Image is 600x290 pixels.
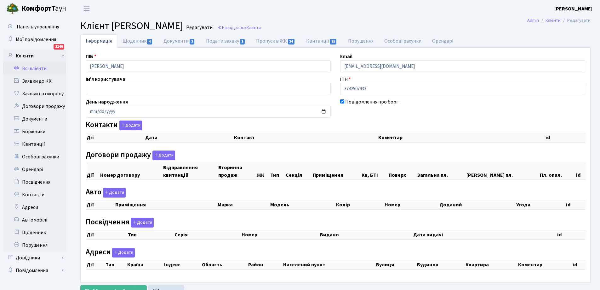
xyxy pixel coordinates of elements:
[379,34,427,48] a: Особові рахунки
[101,187,126,198] a: Додати
[416,260,465,269] th: Будинок
[185,25,214,31] small: Редагувати .
[86,98,128,106] label: День народження
[129,216,154,228] a: Додати
[86,163,100,180] th: Дії
[378,133,545,142] th: Коментар
[3,113,66,125] a: Документи
[3,87,66,100] a: Заявки на охорону
[86,75,125,83] label: Ім'я користувача
[3,100,66,113] a: Договори продажу
[86,151,175,160] label: Договори продажу
[554,5,592,12] b: [PERSON_NAME]
[288,39,295,44] span: 34
[190,39,195,44] span: 3
[427,34,459,48] a: Орендарі
[516,200,565,210] th: Угода
[3,75,66,87] a: Заявки до КК
[3,151,66,163] a: Особові рахунки
[3,21,66,33] a: Панель управління
[388,163,417,180] th: Поверх
[218,163,256,180] th: Вторинна продаж
[413,230,557,239] th: Дата видачі
[100,163,162,180] th: Номер договору
[240,39,245,44] span: 1
[3,264,66,277] a: Повідомлення
[86,260,105,269] th: Дії
[217,200,270,210] th: Марка
[218,25,261,31] a: Назад до всіхКлієнти
[117,34,158,48] a: Щоденник
[118,120,142,131] a: Додати
[384,200,439,210] th: Номер
[256,163,270,180] th: ЖК
[80,34,117,48] a: Інформація
[54,44,64,50] div: 1146
[151,149,175,160] a: Додати
[270,200,335,210] th: Модель
[163,163,218,180] th: Відправлення квитанцій
[3,188,66,201] a: Контакти
[517,260,572,269] th: Коментар
[361,163,388,180] th: Кв, БТІ
[545,133,585,142] th: id
[145,133,233,142] th: Дата
[158,34,200,48] a: Документи
[557,230,585,239] th: id
[319,230,413,239] th: Видано
[3,33,66,46] a: Мої повідомлення1146
[152,151,175,160] button: Договори продажу
[17,23,59,30] span: Панель управління
[127,230,174,239] th: Тип
[251,34,300,48] a: Пропуск в ЖК
[285,163,312,180] th: Секція
[86,121,142,130] label: Контакти
[465,260,517,269] th: Квартира
[3,163,66,176] a: Орендарі
[417,163,466,180] th: Загальна пл.
[330,39,337,44] span: 85
[112,248,135,257] button: Адреси
[21,3,52,14] b: Комфорт
[86,248,135,257] label: Адреси
[163,260,201,269] th: Індекс
[439,200,516,210] th: Доданий
[86,133,145,142] th: Дії
[518,14,600,27] nav: breadcrumb
[6,3,19,15] img: logo.png
[119,121,142,130] button: Контакти
[565,200,585,210] th: id
[539,163,575,180] th: Пл. опал.
[80,19,183,33] span: Клієнт [PERSON_NAME]
[147,39,152,44] span: 4
[233,133,378,142] th: Контакт
[86,218,154,228] label: Посвідчення
[103,188,126,198] button: Авто
[247,25,261,31] span: Клієнти
[105,260,126,269] th: Тип
[3,50,66,62] a: Клієнти
[527,17,539,24] a: Admin
[16,36,56,43] span: Мої повідомлення
[3,226,66,239] a: Щоденник
[79,3,94,14] button: Переключити навігацію
[201,260,248,269] th: Область
[3,214,66,226] a: Автомобілі
[546,17,561,24] a: Клієнти
[111,246,135,257] a: Додати
[340,75,351,83] label: ІПН
[283,260,375,269] th: Населений пункт
[572,260,585,269] th: id
[466,163,539,180] th: [PERSON_NAME] пл.
[340,53,352,60] label: Email
[3,138,66,151] a: Квитанції
[131,218,154,228] button: Посвідчення
[86,230,128,239] th: Дії
[345,98,398,106] label: Повідомлення про борг
[127,260,163,269] th: Країна
[248,260,283,269] th: Район
[86,188,126,198] label: Авто
[575,163,585,180] th: id
[3,239,66,252] a: Порушення
[201,34,251,48] a: Подати заявку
